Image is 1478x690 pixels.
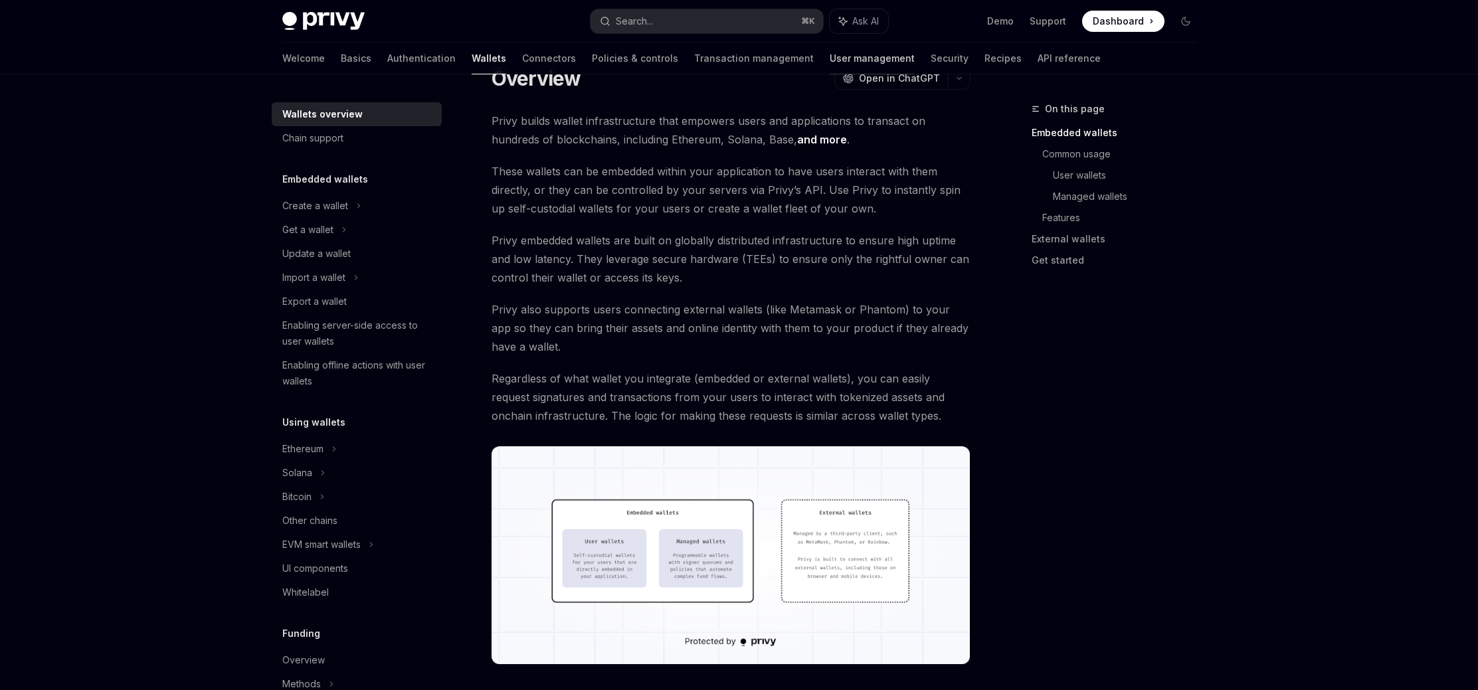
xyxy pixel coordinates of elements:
a: Export a wallet [272,290,442,313]
a: Whitelabel [272,580,442,604]
div: Whitelabel [282,584,329,600]
button: Toggle dark mode [1175,11,1196,32]
span: Dashboard [1093,15,1144,28]
a: Overview [272,648,442,672]
a: Support [1030,15,1066,28]
a: Connectors [522,43,576,74]
a: Transaction management [694,43,814,74]
div: EVM smart wallets [282,537,361,553]
a: Managed wallets [1053,186,1207,207]
a: Demo [987,15,1014,28]
a: Security [931,43,969,74]
div: Search... [616,13,653,29]
a: Chain support [272,126,442,150]
div: Other chains [282,513,337,529]
button: Ask AI [830,9,888,33]
span: Open in ChatGPT [859,72,940,85]
h5: Funding [282,626,320,642]
a: and more [797,133,847,147]
a: Authentication [387,43,456,74]
a: Features [1042,207,1207,228]
button: Search...⌘K [591,9,823,33]
button: Open in ChatGPT [834,67,948,90]
span: Privy builds wallet infrastructure that empowers users and applications to transact on hundreds o... [492,112,970,149]
h1: Overview [492,66,581,90]
div: Import a wallet [282,270,345,286]
div: UI components [282,561,348,576]
a: Update a wallet [272,242,442,266]
a: User management [830,43,915,74]
div: Chain support [282,130,343,146]
a: Recipes [984,43,1022,74]
a: Enabling offline actions with user wallets [272,353,442,393]
a: Wallets [472,43,506,74]
a: Embedded wallets [1032,122,1207,143]
div: Export a wallet [282,294,347,309]
a: Dashboard [1082,11,1164,32]
a: Other chains [272,509,442,533]
img: images/walletoverview.png [492,446,970,664]
a: Welcome [282,43,325,74]
div: Bitcoin [282,489,312,505]
a: Common usage [1042,143,1207,165]
span: On this page [1045,101,1105,117]
a: External wallets [1032,228,1207,250]
div: Create a wallet [282,198,348,214]
h5: Using wallets [282,414,345,430]
div: Update a wallet [282,246,351,262]
span: Regardless of what wallet you integrate (embedded or external wallets), you can easily request si... [492,369,970,425]
div: Get a wallet [282,222,333,238]
span: Privy also supports users connecting external wallets (like Metamask or Phantom) to your app so t... [492,300,970,356]
img: dark logo [282,12,365,31]
a: API reference [1038,43,1101,74]
div: Solana [282,465,312,481]
a: UI components [272,557,442,580]
a: Basics [341,43,371,74]
div: Ethereum [282,441,323,457]
span: These wallets can be embedded within your application to have users interact with them directly, ... [492,162,970,218]
div: Enabling server-side access to user wallets [282,317,434,349]
div: Enabling offline actions with user wallets [282,357,434,389]
span: Ask AI [852,15,879,28]
a: User wallets [1053,165,1207,186]
h5: Embedded wallets [282,171,368,187]
a: Get started [1032,250,1207,271]
a: Wallets overview [272,102,442,126]
a: Policies & controls [592,43,678,74]
span: Privy embedded wallets are built on globally distributed infrastructure to ensure high uptime and... [492,231,970,287]
a: Enabling server-side access to user wallets [272,313,442,353]
div: Overview [282,652,325,668]
span: ⌘ K [801,16,815,27]
div: Wallets overview [282,106,363,122]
